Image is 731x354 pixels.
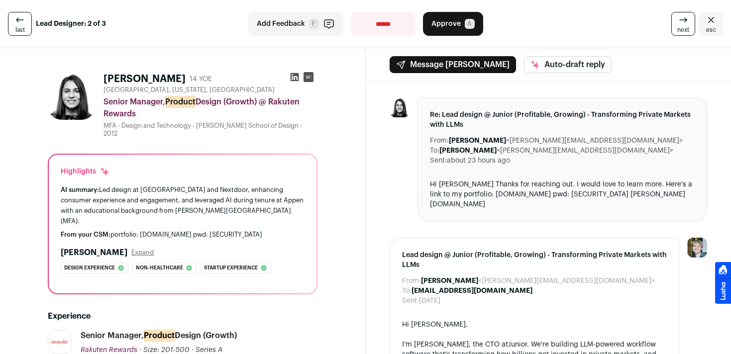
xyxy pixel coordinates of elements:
div: 14 YOE [190,74,212,84]
a: Close [699,12,723,36]
span: AI summary: [61,186,99,193]
img: 6494470-medium_jpg [687,238,707,258]
img: b1af3ebde8de57a715fe3a46132d68a251bdba6b7d1d1e9d9f819cadcfa7e95a.jpg [48,331,71,354]
span: [GEOGRAPHIC_DATA], [US_STATE], [GEOGRAPHIC_DATA] [104,86,275,94]
h2: [PERSON_NAME] [61,247,127,259]
span: Approve [431,19,461,29]
div: Led design at [GEOGRAPHIC_DATA] and Nextdoor, enhancing consumer experience and engagement, and l... [61,184,305,227]
span: Add Feedback [257,19,305,29]
dd: about 23 hours ago [447,156,510,166]
a: last [8,12,32,36]
button: Message [PERSON_NAME] [390,56,516,73]
div: MFA - Design and Technology - [PERSON_NAME] School of Design - 2012 [104,122,317,138]
b: [PERSON_NAME] [439,147,497,154]
b: [EMAIL_ADDRESS][DOMAIN_NAME] [412,287,532,294]
dd: [DATE] [419,296,440,306]
h1: [PERSON_NAME] [104,72,186,86]
mark: Product [144,330,175,342]
img: e6fde85ba254a2825cb01271db5f707139e971d1c44ecf4fa7993339f413c679 [48,72,96,120]
div: Highlights [61,167,110,177]
span: esc [706,26,716,34]
div: Senior Manager, Design (Growth) @ Rakuten Rewards [104,96,317,120]
b: [PERSON_NAME] [421,277,478,284]
h2: Experience [48,310,317,322]
b: [PERSON_NAME] [449,137,506,144]
dt: From: [402,276,421,286]
span: F [309,19,319,29]
dt: To: [402,286,412,296]
span: Rakuten Rewards [81,347,137,354]
a: next [671,12,695,36]
dt: Sent: [402,296,419,306]
button: Approve A [423,12,483,36]
dd: <[PERSON_NAME][EMAIL_ADDRESS][DOMAIN_NAME]> [439,146,673,156]
span: Series A [196,347,222,354]
span: From your CSM: [61,231,110,238]
div: Hi [PERSON_NAME], [402,320,667,330]
div: Hi [PERSON_NAME] Thanks for reaching out. I would love to learn more. Here's a link to my portfol... [430,179,695,209]
dt: From: [430,136,449,146]
span: · Size: 201-500 [139,347,190,354]
button: Expand [131,249,154,257]
strong: Lead Designer: 2 of 3 [36,19,106,29]
button: Auto-draft reply [524,56,612,73]
dt: To: [430,146,439,156]
span: A [465,19,475,29]
span: Non-healthcare [136,263,183,273]
mark: Product [165,96,196,108]
span: Startup experience [204,263,258,273]
span: Design experience [64,263,115,273]
div: portfolio: [DOMAIN_NAME] pwd: [SECURITY_DATA] [61,231,305,239]
dd: <[PERSON_NAME][EMAIL_ADDRESS][DOMAIN_NAME]> [449,136,683,146]
span: Lead design @ Junior (Profitable, Growing) - Transforming Private Markets with LLMs [402,250,667,270]
dt: Sent: [430,156,447,166]
a: Junior [508,341,527,348]
button: Add Feedback F [248,12,343,36]
dd: <[PERSON_NAME][EMAIL_ADDRESS][DOMAIN_NAME]> [421,276,655,286]
span: Re: Lead design @ Junior (Profitable, Growing) - Transforming Private Markets with LLMs [430,110,695,130]
span: next [677,26,689,34]
div: Senior Manager, Design (Growth) [81,330,237,341]
span: last [15,26,25,34]
img: e6fde85ba254a2825cb01271db5f707139e971d1c44ecf4fa7993339f413c679 [390,97,410,117]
